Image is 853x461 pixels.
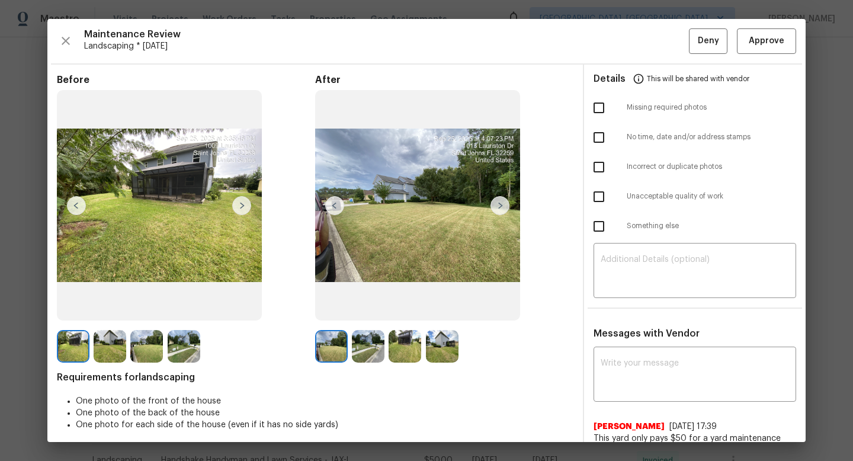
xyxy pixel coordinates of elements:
[584,152,806,182] div: Incorrect or duplicate photos
[737,28,796,54] button: Approve
[669,422,717,431] span: [DATE] 17:39
[749,34,784,49] span: Approve
[84,28,689,40] span: Maintenance Review
[698,34,719,49] span: Deny
[76,419,573,431] li: One photo for each side of the house (even if it has no side yards)
[689,28,727,54] button: Deny
[594,421,665,433] span: [PERSON_NAME]
[232,196,251,215] img: right-chevron-button-url
[584,182,806,212] div: Unacceptable quality of work
[490,196,509,215] img: right-chevron-button-url
[584,93,806,123] div: Missing required photos
[627,162,796,172] span: Incorrect or duplicate photos
[76,395,573,407] li: One photo of the front of the house
[627,191,796,201] span: Unacceptable quality of work
[584,212,806,241] div: Something else
[627,221,796,231] span: Something else
[325,196,344,215] img: left-chevron-button-url
[67,196,86,215] img: left-chevron-button-url
[627,132,796,142] span: No time, date and/or address stamps
[57,372,573,383] span: Requirements for landscaping
[594,65,626,93] span: Details
[57,74,315,86] span: Before
[315,74,573,86] span: After
[647,65,749,93] span: This will be shared with vendor
[627,103,796,113] span: Missing required photos
[584,123,806,152] div: No time, date and/or address stamps
[84,40,689,52] span: Landscaping * [DATE]
[76,407,573,419] li: One photo of the back of the house
[594,329,700,338] span: Messages with Vendor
